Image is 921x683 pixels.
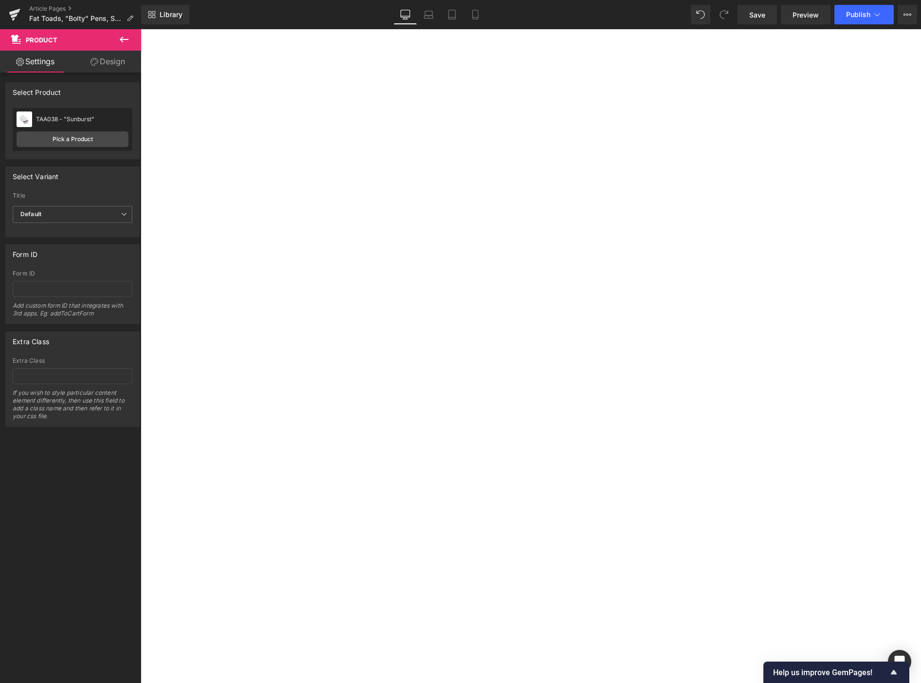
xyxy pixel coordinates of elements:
div: Form ID [13,245,37,258]
span: Help us improve GemPages! [773,668,888,677]
span: Product [26,36,57,44]
a: Tablet [440,5,464,24]
span: Save [749,10,765,20]
a: Mobile [464,5,487,24]
b: Default [20,210,41,218]
div: Open Intercom Messenger [888,650,911,673]
a: Laptop [417,5,440,24]
div: TAA038 - "Sunburst" [36,116,128,123]
button: Redo [714,5,734,24]
span: Publish [846,11,870,18]
div: If you wish to style particular content element differently, then use this field to add a class n... [13,389,132,426]
a: New Library [141,5,189,24]
a: Design [72,51,143,73]
div: Add custom form ID that integrates with 3rd apps. Eg: addToCartForm [13,302,132,324]
div: Select Product [13,83,61,96]
button: More [898,5,917,24]
span: Library [160,10,182,19]
a: Pick a Product [17,131,128,147]
div: Extra Class [13,357,132,364]
button: Undo [691,5,710,24]
label: Title [13,192,132,202]
button: Publish [834,5,894,24]
div: Extra Class [13,332,49,346]
button: Show survey - Help us improve GemPages! [773,666,900,678]
a: Preview [781,5,831,24]
div: Form ID [13,270,132,277]
img: pImage [17,111,32,127]
span: Fat Toads, "Bolty" Pens, SlideClicks, ...and more! [29,15,123,22]
a: Desktop [394,5,417,24]
div: Select Variant [13,167,59,181]
a: Article Pages [29,5,141,13]
span: Preview [793,10,819,20]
